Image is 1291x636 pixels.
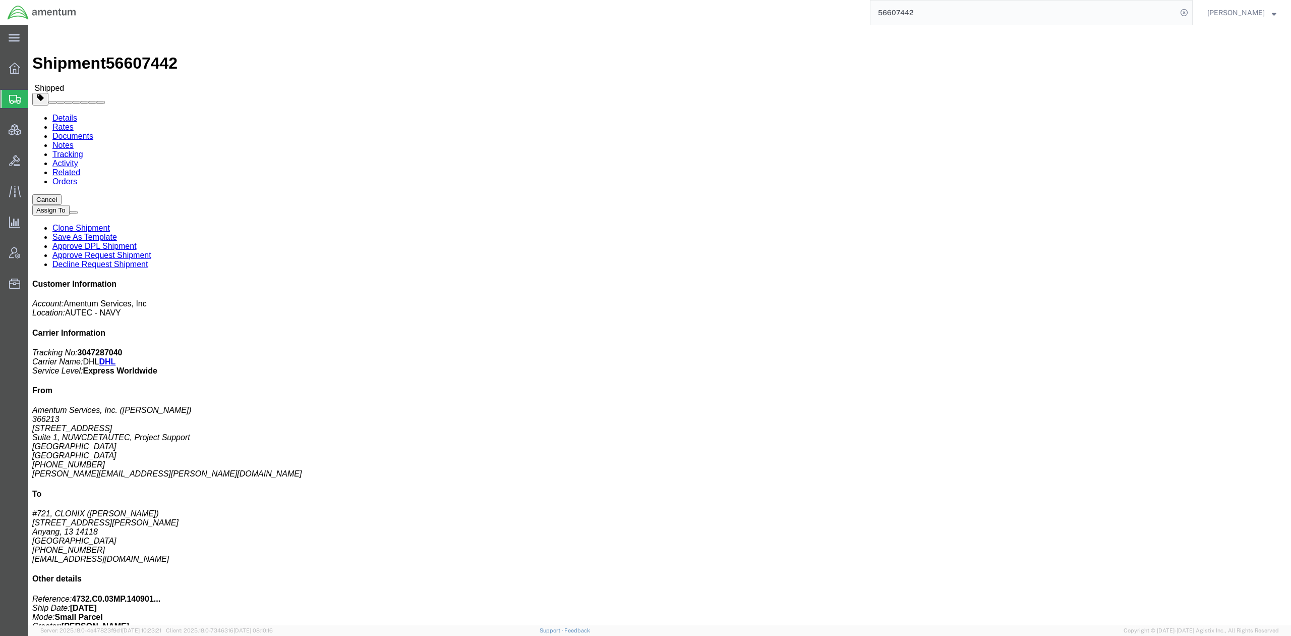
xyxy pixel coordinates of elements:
input: Search for shipment number, reference number [870,1,1177,25]
img: logo [7,5,77,20]
iframe: FS Legacy Container [28,25,1291,625]
span: Copyright © [DATE]-[DATE] Agistix Inc., All Rights Reserved [1124,626,1279,635]
span: [DATE] 10:23:21 [122,627,161,633]
span: Client: 2025.18.0-7346316 [166,627,273,633]
a: Feedback [564,627,590,633]
span: [DATE] 08:10:16 [233,627,273,633]
span: Server: 2025.18.0-4e47823f9d1 [40,627,161,633]
a: Support [540,627,565,633]
span: Jason Champagne [1207,7,1265,18]
button: [PERSON_NAME] [1207,7,1277,19]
